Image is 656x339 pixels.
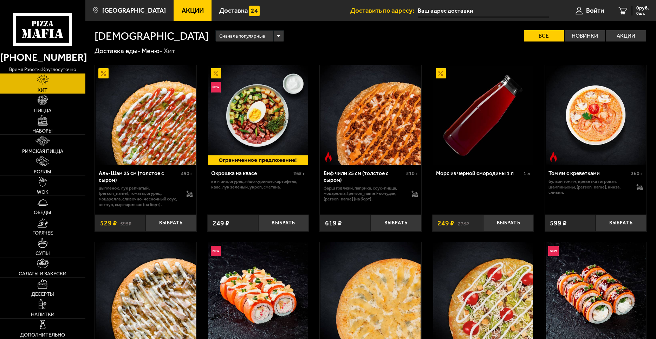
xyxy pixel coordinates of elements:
span: 619 ₽ [325,220,342,226]
a: АкционныйАль-Шам 25 см (толстое с сыром) [95,65,196,165]
img: 15daf4d41897b9f0e9f617042186c801.svg [249,6,259,16]
img: Новинка [211,82,221,92]
label: Акции [606,30,646,41]
span: Обеды [34,210,51,215]
p: ветчина, огурец, яйцо куриное, картофель, квас, лук зеленый, укроп, сметана. [211,179,305,190]
span: Пицца [34,108,51,113]
p: фарш говяжий, паприка, соус-пицца, моцарелла, [PERSON_NAME]-кочудян, [PERSON_NAME] (на борт). [324,185,404,202]
span: Десерты [31,292,54,296]
span: 1 л [524,171,530,177]
img: Острое блюдо [323,152,333,162]
a: Меню- [142,47,163,55]
span: 0 руб. [636,6,649,11]
span: 265 г [293,171,305,177]
span: [GEOGRAPHIC_DATA] [102,7,166,14]
img: Острое блюдо [548,152,558,162]
div: Том ям с креветками [548,170,629,177]
img: Биф чили 25 см (толстое с сыром) [320,65,421,165]
h1: [DEMOGRAPHIC_DATA] [95,31,209,41]
img: Акционный [98,68,109,78]
span: 360 г [631,171,643,177]
img: Новинка [211,246,221,256]
button: Выбрать [483,215,534,231]
span: Горячее [32,230,53,235]
s: 595 ₽ [120,220,131,226]
a: АкционныйМорс из черной смородины 1 л [432,65,534,165]
div: Хит [164,46,175,55]
div: Аль-Шам 25 см (толстое с сыром) [99,170,180,183]
div: Окрошка на квасе [211,170,292,177]
input: Ваш адрес доставки [418,4,549,17]
img: Морс из черной смородины 1 л [433,65,533,165]
a: АкционныйНовинкаОкрошка на квасе [207,65,309,165]
span: 529 ₽ [100,220,117,226]
span: Наборы [32,128,53,133]
button: Выбрать [258,215,309,231]
label: Новинки [565,30,605,41]
button: Выбрать [371,215,422,231]
span: Акции [182,7,204,14]
div: Морс из черной смородины 1 л [436,170,522,177]
span: Салаты и закуски [19,271,66,276]
img: Аль-Шам 25 см (толстое с сыром) [96,65,196,165]
span: Доставить по адресу: [350,7,418,14]
span: 249 ₽ [213,220,229,226]
span: Дополнительно [20,332,65,337]
span: Роллы [34,169,51,174]
span: 249 ₽ [437,220,454,226]
button: Выбрать [596,215,647,231]
span: Сначала популярные [219,30,265,43]
a: Острое блюдоТом ям с креветками [545,65,647,165]
s: 278 ₽ [458,220,469,226]
img: Акционный [436,68,446,78]
span: Войти [586,7,604,14]
span: Напитки [31,312,54,317]
span: 510 г [406,171,418,177]
span: 599 ₽ [550,220,567,226]
span: Супы [35,251,50,256]
span: Хит [38,88,47,92]
span: Доставка [219,7,248,14]
button: Выбрать [145,215,196,231]
span: 0 шт. [636,11,649,15]
img: Акционный [211,68,221,78]
a: Острое блюдоБиф чили 25 см (толстое с сыром) [320,65,421,165]
div: Биф чили 25 см (толстое с сыром) [324,170,404,183]
span: Римская пицца [22,149,63,154]
span: WOK [37,190,48,194]
span: 490 г [181,171,193,177]
p: бульон том ям, креветка тигровая, шампиньоны, [PERSON_NAME], кинза, сливки. [548,179,629,195]
label: Все [524,30,564,41]
img: Новинка [548,246,558,256]
img: Том ям с креветками [546,65,646,165]
img: Окрошка на квасе [208,65,308,165]
a: Доставка еды- [95,47,141,55]
p: цыпленок, лук репчатый, [PERSON_NAME], томаты, огурец, моцарелла, сливочно-чесночный соус, кетчуп... [99,185,180,207]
